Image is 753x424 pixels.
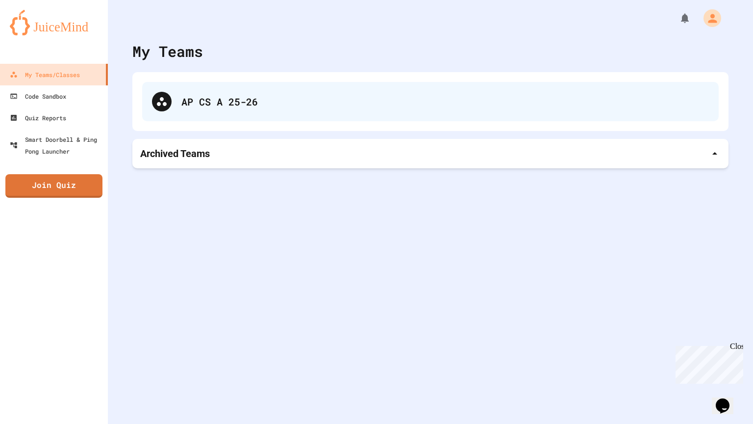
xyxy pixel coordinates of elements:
div: Smart Doorbell & Ping Pong Launcher [10,133,104,157]
div: My Teams/Classes [10,69,80,80]
div: AP CS A 25-26 [181,94,709,109]
div: My Account [693,7,724,29]
div: Code Sandbox [10,90,66,102]
img: logo-orange.svg [10,10,98,35]
iframe: chat widget [712,385,743,414]
p: Archived Teams [140,147,210,160]
div: My Notifications [661,10,693,26]
div: Chat with us now!Close [4,4,68,62]
div: My Teams [132,40,203,62]
div: AP CS A 25-26 [142,82,719,121]
a: Join Quiz [5,174,102,198]
div: Quiz Reports [10,112,66,124]
iframe: chat widget [672,342,743,384]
